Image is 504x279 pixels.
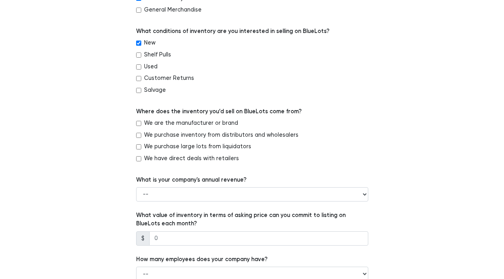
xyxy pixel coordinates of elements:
[136,76,141,81] input: Customer Returns
[144,50,171,59] label: Shelf Pulls
[136,8,141,13] input: General Merchandise
[149,231,368,246] input: 0
[144,62,158,71] label: Used
[136,64,141,70] input: Used
[144,6,202,14] label: General Merchandise
[136,176,246,184] label: What is your company's annual revenue?
[144,119,238,128] label: We are the manufacturer or brand
[136,211,368,228] label: What value of inventory in terms of asking price can you commit to listing on BlueLots each month?
[136,255,267,264] label: How many employees does your company have?
[136,88,141,93] input: Salvage
[144,154,239,163] label: We have direct deals with retailers
[144,86,166,95] label: Salvage
[144,74,194,83] label: Customer Returns
[136,41,141,46] input: New
[144,131,298,139] label: We purchase inventory from distributors and wholesalers
[144,142,251,151] label: We purchase large lots from liquidators
[136,231,150,246] span: $
[136,144,141,149] input: We purchase large lots from liquidators
[136,156,141,161] input: We have direct deals with retailers
[136,107,302,116] label: Where does the inventory you’d sell on BlueLots come from?
[136,133,141,138] input: We purchase inventory from distributors and wholesalers
[136,121,141,126] input: We are the manufacturer or brand
[144,39,156,47] label: New
[136,27,329,36] label: What conditions of inventory are you interested in selling on BlueLots?
[136,52,141,58] input: Shelf Pulls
